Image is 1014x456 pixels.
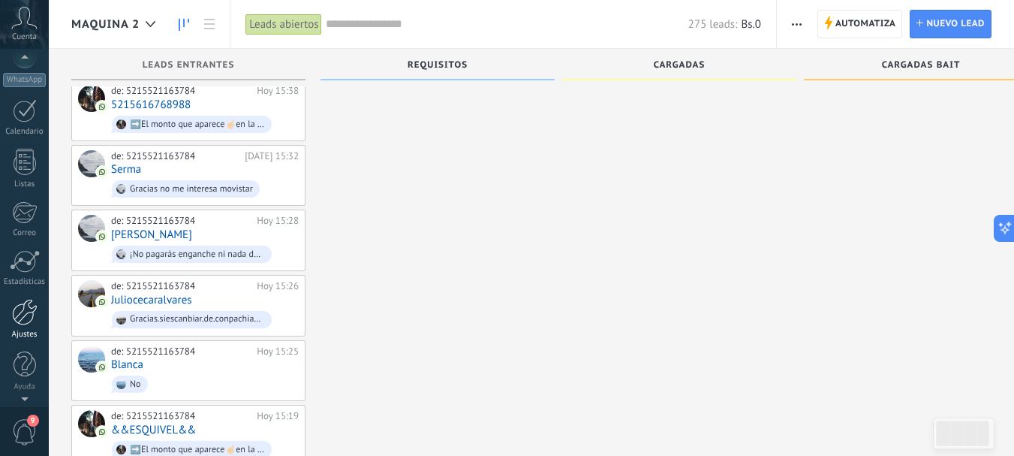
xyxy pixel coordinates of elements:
[3,73,46,87] div: WhatsApp
[926,11,985,38] span: Nuevo lead
[143,60,235,71] span: Leads Entrantes
[111,98,191,111] a: 5215616768988
[3,127,47,137] div: Calendario
[197,10,222,39] a: Lista
[78,346,105,373] div: Blanca
[97,362,107,373] img: com.amocrm.amocrmwa.svg
[741,17,760,32] span: Bs.0
[786,10,808,38] button: Más
[3,330,47,340] div: Ajustes
[71,17,140,32] span: MAQUINA 2
[111,358,143,371] a: Blanca
[130,119,265,130] div: ➡️El monto que aparece☝🏻en la imagen es el precio que pagará cada mes por el equipo en un plazo d...
[79,60,298,73] div: Leads Entrantes
[570,60,789,73] div: CARGADAS
[111,85,251,97] div: de: 5215521163784
[12,32,37,42] span: Cuenta
[111,280,251,292] div: de: 5215521163784
[171,10,197,39] a: Leads
[130,314,265,325] div: Gracias.siescanbiar.de.conpachianopuedo
[111,294,192,307] a: Juliocecaralvares
[688,17,738,32] span: 275 leads:
[78,410,105,437] div: &&ESQUIVEL&&
[257,346,299,358] div: Hoy 15:25
[3,180,47,189] div: Listas
[111,424,197,436] a: &&ESQUIVEL&&
[130,249,265,260] div: ¡No pagarás enganche ni nada de inicial, ¡Recuerda que es un crédito con plan [PERSON_NAME]. Al m...
[3,228,47,238] div: Correo
[817,10,903,38] a: Automatiza
[654,60,706,71] span: CARGADAS
[78,85,105,112] div: 5215616768988
[27,415,39,427] span: 9
[130,445,265,455] div: ➡️El monto que aparece☝🏻en la imagen es el precio que pagará cada mes por el equipo en un plazo d...
[111,410,251,422] div: de: 5215521163784
[97,101,107,112] img: com.amocrm.amocrmwa.svg
[111,150,239,162] div: de: 5215521163784
[910,10,991,38] a: Nuevo lead
[111,215,251,227] div: de: 5215521163784
[130,379,141,390] div: No
[245,14,322,35] div: Leads abiertos
[3,382,47,392] div: Ayuda
[78,280,105,307] div: Juliocecaralvares
[882,60,961,71] span: CARGADAS BAIT
[408,60,468,71] span: REQUISITOS
[245,150,299,162] div: [DATE] 15:32
[97,427,107,437] img: com.amocrm.amocrmwa.svg
[78,215,105,242] div: Pablo Joaquin Romero
[835,11,896,38] span: Automatiza
[328,60,547,73] div: REQUISITOS
[3,277,47,287] div: Estadísticas
[257,280,299,292] div: Hoy 15:26
[97,231,107,242] img: com.amocrm.amocrmwa.svg
[78,150,105,177] div: Serma
[97,167,107,177] img: com.amocrm.amocrmwa.svg
[257,85,299,97] div: Hoy 15:38
[111,346,251,358] div: de: 5215521163784
[257,410,299,422] div: Hoy 15:19
[111,228,192,241] a: [PERSON_NAME]
[111,163,141,176] a: Serma
[130,184,253,195] div: Gracias no me interesa movistar
[97,297,107,307] img: com.amocrm.amocrmwa.svg
[257,215,299,227] div: Hoy 15:28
